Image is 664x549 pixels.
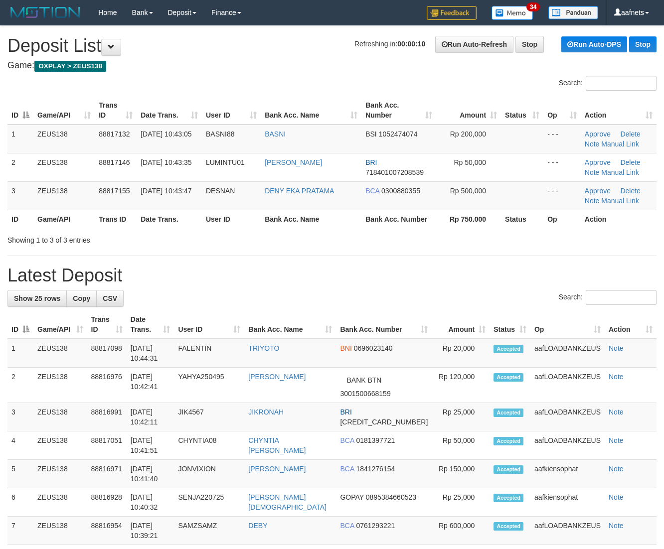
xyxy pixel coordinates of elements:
a: CSV [96,290,124,307]
td: 88816971 [87,460,127,488]
th: Date Trans. [137,210,202,228]
span: Copy 1052474074 to clipboard [379,130,418,138]
th: User ID: activate to sort column ascending [202,96,261,125]
td: ZEUS138 [33,517,87,545]
th: ID: activate to sort column descending [7,96,33,125]
h4: Game: [7,61,657,71]
span: 88817155 [99,187,130,195]
th: Amount: activate to sort column ascending [432,310,490,339]
td: ZEUS138 [33,125,95,153]
span: BNI [340,344,351,352]
td: aafLOADBANKZEUS [530,403,605,431]
span: Copy 0696023140 to clipboard [354,344,393,352]
td: 88817098 [87,339,127,368]
td: FALENTIN [174,339,244,368]
th: Amount: activate to sort column ascending [436,96,501,125]
td: 88816976 [87,368,127,403]
td: ZEUS138 [33,431,87,460]
img: MOTION_logo.png [7,5,83,20]
th: Game/API [33,210,95,228]
span: Accepted [494,437,523,445]
th: Bank Acc. Name: activate to sort column ascending [244,310,336,339]
a: Note [609,493,624,501]
th: Bank Acc. Number [361,210,436,228]
a: [PERSON_NAME] [265,158,322,166]
span: Copy 1841276154 to clipboard [356,465,395,473]
td: ZEUS138 [33,153,95,181]
td: 88816954 [87,517,127,545]
a: CHYNTIA [PERSON_NAME] [248,436,306,454]
td: Rp 600,000 [432,517,490,545]
td: Rp 20,000 [432,339,490,368]
span: 88817146 [99,158,130,166]
td: [DATE] 10:41:40 [127,460,174,488]
img: panduan.png [548,6,598,19]
th: Game/API: activate to sort column ascending [33,310,87,339]
td: [DATE] 10:40:32 [127,488,174,517]
span: Accepted [494,465,523,474]
div: Showing 1 to 3 of 3 entries [7,231,269,245]
a: Note [585,197,600,205]
span: [DATE] 10:43:47 [141,187,191,195]
td: ZEUS138 [33,181,95,210]
td: 7 [7,517,33,545]
span: Copy 0300880355 to clipboard [381,187,420,195]
td: [DATE] 10:42:11 [127,403,174,431]
td: aafLOADBANKZEUS [530,339,605,368]
label: Search: [559,290,657,305]
span: DESNAN [206,187,235,195]
a: DEBY [248,522,267,530]
span: 34 [526,2,540,11]
th: Op [543,210,581,228]
span: BRI [365,158,377,166]
th: Game/API: activate to sort column ascending [33,96,95,125]
td: CHYNTIA08 [174,431,244,460]
a: Note [609,436,624,444]
a: Note [609,408,624,416]
th: Status: activate to sort column ascending [501,96,543,125]
th: Bank Acc. Number: activate to sort column ascending [336,310,432,339]
a: TRIYOTO [248,344,279,352]
td: YAHYA250495 [174,368,244,403]
span: BASNI88 [206,130,235,138]
span: Copy 718401007208539 to clipboard [365,168,424,176]
a: [PERSON_NAME] [248,465,306,473]
a: Delete [620,158,640,166]
td: 88816991 [87,403,127,431]
a: Approve [585,130,611,138]
a: Approve [585,187,611,195]
span: BCA [340,522,354,530]
td: ZEUS138 [33,460,87,488]
td: [DATE] 10:42:41 [127,368,174,403]
th: Op: activate to sort column ascending [530,310,605,339]
span: [DATE] 10:43:05 [141,130,191,138]
a: Manual Link [601,197,639,205]
a: Delete [620,187,640,195]
a: Copy [66,290,97,307]
th: Date Trans.: activate to sort column ascending [127,310,174,339]
span: Rp 500,000 [450,187,486,195]
a: Note [609,465,624,473]
a: Stop [515,36,544,53]
td: Rp 50,000 [432,431,490,460]
td: 5 [7,460,33,488]
a: Note [609,522,624,530]
span: Accepted [494,409,523,417]
td: 3 [7,403,33,431]
th: Action [581,210,657,228]
td: 6 [7,488,33,517]
span: Copy 601701034603536 to clipboard [340,418,428,426]
th: Op: activate to sort column ascending [543,96,581,125]
td: aafkiensophat [530,488,605,517]
th: Action: activate to sort column ascending [581,96,657,125]
th: ID: activate to sort column descending [7,310,33,339]
strong: 00:00:10 [397,40,425,48]
th: Status [501,210,543,228]
h1: Latest Deposit [7,266,657,285]
span: Copy 0181397721 to clipboard [356,436,395,444]
td: 88816928 [87,488,127,517]
span: [DATE] 10:43:35 [141,158,191,166]
a: Manual Link [601,168,639,176]
td: [DATE] 10:41:51 [127,431,174,460]
input: Search: [586,290,657,305]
